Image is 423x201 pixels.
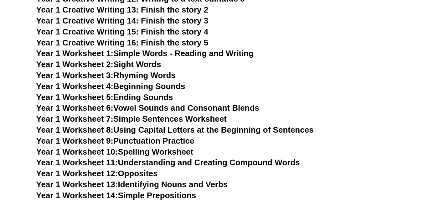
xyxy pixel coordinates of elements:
[36,136,114,145] span: Year 1 Worksheet 9:
[36,147,193,156] a: Year 1 Worksheet 10:Spelling Worksheet
[36,5,209,14] a: Year 1 Creative Writing 13: Finish the story 2
[36,71,176,80] a: Year 1 Worksheet 3:Rhyming Words
[36,169,118,178] span: Year 1 Worksheet 12:
[36,191,196,200] a: Year 1 Worksheet 14:Simple Prepositions
[36,93,173,102] a: Year 1 Worksheet 5:Ending Sounds
[36,49,254,58] a: Year 1 Worksheet 1:Simple Words - Reading and Writing
[36,38,209,47] a: Year 1 Creative Writing 16: Finish the story 5
[36,49,114,58] span: Year 1 Worksheet 1:
[36,93,114,102] span: Year 1 Worksheet 5:
[36,82,185,91] a: Year 1 Worksheet 4:Beginning Sounds
[36,60,114,69] span: Year 1 Worksheet 2:
[36,169,158,178] a: Year 1 Worksheet 12:Opposites
[36,60,161,69] a: Year 1 Worksheet 2:Sight Words
[36,180,228,189] a: Year 1 Worksheet 13:Identifying Nouns and Verbs
[36,103,114,113] span: Year 1 Worksheet 6:
[36,16,209,25] a: Year 1 Creative Writing 14: Finish the story 3
[36,114,114,124] span: Year 1 Worksheet 7:
[36,82,114,91] span: Year 1 Worksheet 4:
[36,114,227,124] a: Year 1 Worksheet 7:Simple Sentences Worksheet
[36,180,118,189] span: Year 1 Worksheet 13:
[36,147,118,156] span: Year 1 Worksheet 10:
[36,103,259,113] a: Year 1 Worksheet 6:Vowel Sounds and Consonant Blends
[319,130,423,201] iframe: Chat Widget
[36,27,209,36] a: Year 1 Creative Writing 15: Finish the story 4
[36,158,300,167] a: Year 1 Worksheet 11:Understanding and Creating Compound Words
[36,71,114,80] span: Year 1 Worksheet 3:
[36,125,314,135] a: Year 1 Worksheet 8:Using Capital Letters at the Beginning of Sentences
[36,125,114,135] span: Year 1 Worksheet 8:
[36,136,194,145] a: Year 1 Worksheet 9:Punctuation Practice
[36,158,118,167] span: Year 1 Worksheet 11:
[36,191,118,200] span: Year 1 Worksheet 14:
